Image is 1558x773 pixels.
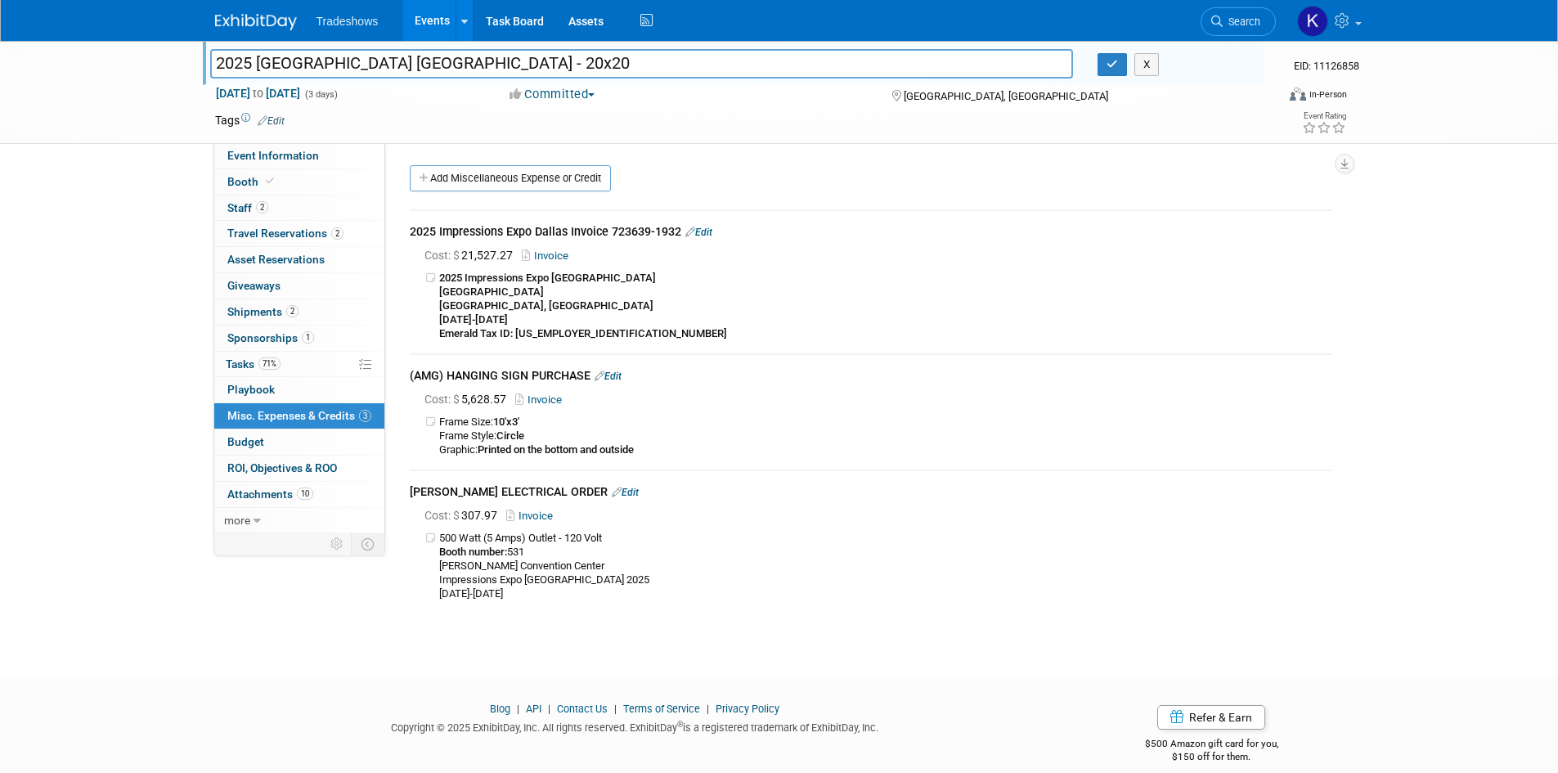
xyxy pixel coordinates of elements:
div: Event Rating [1302,112,1346,120]
span: [DATE] [DATE] [215,86,301,101]
span: Search [1223,16,1260,28]
span: 2 [331,227,343,240]
b: Booth number: [439,546,507,558]
span: 1 [302,331,314,344]
td: Frame Size: Frame Style: Graphic: [439,416,1331,457]
div: In-Person [1309,88,1347,101]
span: Tasks [226,357,281,371]
a: Privacy Policy [716,703,779,715]
a: Sponsorships1 [214,326,384,351]
td: Toggle Event Tabs [351,533,384,555]
a: Invoice [515,393,568,406]
span: 2 [256,201,268,213]
span: | [544,703,555,715]
a: Blog [490,703,510,715]
a: Edit [612,487,639,498]
span: (3 days) [303,89,338,100]
span: Travel Reservations [227,227,343,240]
span: 71% [258,357,281,370]
a: Edit [595,371,622,382]
span: Sponsorships [227,331,314,344]
a: Edit [258,115,285,127]
span: Cost: $ [424,249,461,262]
td: 500 Watt (5 Amps) Outlet - 120 Volt 531 [PERSON_NAME] Convention Center Impressions Expo [GEOGRAP... [439,532,1331,601]
td: Personalize Event Tab Strip [323,533,352,555]
a: more [214,508,384,533]
span: to [250,87,266,100]
button: Committed [504,86,601,103]
a: Search [1201,7,1276,36]
span: 307.97 [424,509,504,522]
div: Event Format [1179,85,1348,110]
div: Copyright © 2025 ExhibitDay, Inc. All rights reserved. ExhibitDay is a registered trademark of Ex... [215,717,1056,735]
b: 10'x3' [493,416,519,428]
span: Attachments [227,488,313,501]
span: Shipments [227,305,299,318]
a: Terms of Service [623,703,700,715]
span: | [703,703,713,715]
span: 5,628.57 [424,393,513,406]
span: Staff [227,201,268,214]
span: Cost: $ [424,393,461,406]
span: Tradeshows [317,15,379,28]
span: | [610,703,621,715]
div: $150 off for them. [1080,750,1344,764]
span: Event ID: 11126858 [1294,60,1359,72]
span: 21,527.27 [424,249,519,262]
a: Shipments2 [214,299,384,325]
span: more [224,514,250,527]
span: 2 [286,305,299,317]
a: Staff2 [214,195,384,221]
b: Printed on the bottom and outside [478,443,634,456]
a: Tasks71% [214,352,384,377]
b: [GEOGRAPHIC_DATA] [GEOGRAPHIC_DATA], [GEOGRAPHIC_DATA] [DATE]-[DATE] Emerald Tax ID: [US_EMPLOYER... [439,285,727,339]
a: Booth [214,169,384,195]
span: Asset Reservations [227,253,325,266]
img: ExhibitDay [215,14,297,30]
a: ROI, Objectives & ROO [214,456,384,481]
span: Cost: $ [424,509,461,522]
img: Karyna Kitsmey [1297,6,1328,37]
a: Refer & Earn [1157,705,1265,730]
span: Playbook [227,383,275,396]
span: Misc. Expenses & Credits [227,409,371,422]
a: Asset Reservations [214,247,384,272]
div: [PERSON_NAME] ELECTRICAL ORDER [410,483,1331,503]
a: Budget [214,429,384,455]
a: Add Miscellaneous Expense or Credit [410,165,611,191]
div: 2025 Impressions Expo Dallas Invoice 723639-1932 [410,223,1331,243]
i: Booth reservation complete [266,177,274,186]
a: Event Information [214,143,384,169]
img: Format-Inperson.png [1290,88,1306,101]
span: Booth [227,175,277,188]
a: API [526,703,541,715]
sup: ® [677,720,683,729]
span: | [513,703,523,715]
span: Event Information [227,149,319,162]
b: 2025 Impressions Expo [GEOGRAPHIC_DATA] [439,272,656,284]
a: Edit [685,227,712,238]
a: Misc. Expenses & Credits3 [214,403,384,429]
b: Circle [496,429,524,442]
a: Playbook [214,377,384,402]
button: X [1134,53,1160,76]
div: $500 Amazon gift card for you, [1080,726,1344,764]
span: 3 [359,410,371,422]
td: Tags [215,112,285,128]
span: 10 [297,488,313,500]
a: Attachments10 [214,482,384,507]
a: Invoice [506,510,559,522]
span: Giveaways [227,279,281,292]
a: Invoice [522,249,575,262]
span: ROI, Objectives & ROO [227,461,337,474]
div: (AMG) HANGING SIGN PURCHASE [410,367,1331,387]
a: Travel Reservations2 [214,221,384,246]
span: Budget [227,435,264,448]
span: [GEOGRAPHIC_DATA], [GEOGRAPHIC_DATA] [904,90,1108,102]
a: Giveaways [214,273,384,299]
a: Contact Us [557,703,608,715]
